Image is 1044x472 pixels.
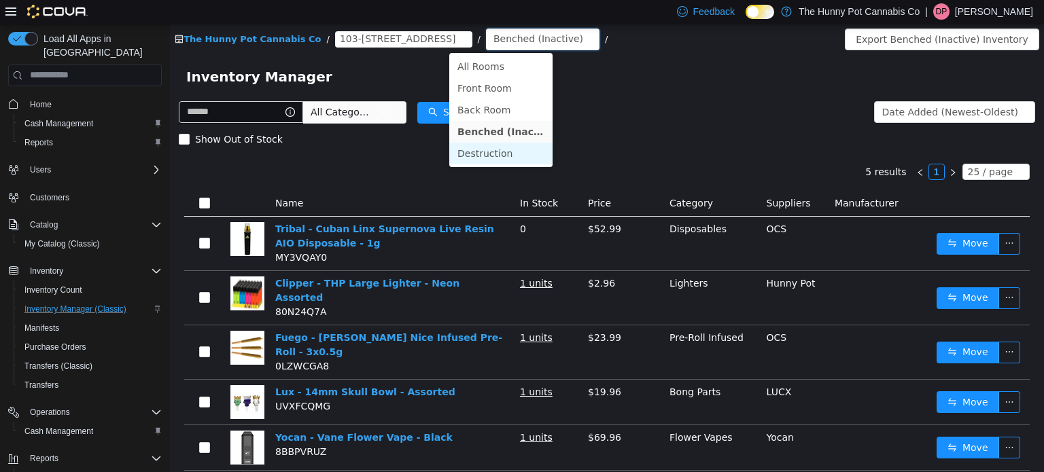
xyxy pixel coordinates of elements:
span: 0LZWCGA8 [105,337,159,348]
button: Inventory Count [14,280,167,299]
span: Cash Management [24,118,93,129]
span: LUCX [597,363,622,374]
u: 1 units [350,254,383,265]
span: Purchase Orders [24,342,86,352]
button: Operations [3,403,167,422]
a: 1 [759,141,774,156]
li: Previous Page [742,140,759,156]
a: Cash Management [19,115,99,132]
img: Yocan - Vane Flower Vape - Black hero shot [60,407,94,441]
span: $23.99 [418,308,451,319]
td: Flower Vapes [494,401,591,447]
i: icon: close-circle [414,12,422,20]
li: 5 results [695,140,736,156]
a: Reports [19,134,58,151]
span: Inventory Manager (Classic) [24,304,126,314]
span: Inventory Manager [16,42,171,64]
button: Operations [24,404,75,420]
span: Users [30,164,51,175]
span: Home [24,96,162,113]
a: Fuego - [PERSON_NAME] Nice Infused Pre-Roll - 3x0.5g [105,308,332,333]
span: Transfers (Classic) [19,358,162,374]
span: Hunny Pot [597,254,646,265]
button: icon: ellipsis [829,318,850,340]
img: Cova [27,5,88,18]
u: 1 units [350,363,383,374]
i: icon: down [209,84,217,94]
td: Pre-Roll Infused [494,302,591,356]
a: Transfers [19,377,64,393]
span: UVXFCQMG [105,377,160,388]
button: icon: swapMove [767,264,829,285]
span: OCS [597,200,617,211]
span: $52.99 [418,200,451,211]
div: Derek Prusky [933,3,950,20]
span: Load All Apps in [GEOGRAPHIC_DATA] [38,32,162,59]
i: icon: shop [5,11,14,20]
li: All Rooms [279,32,383,54]
button: Reports [24,450,64,467]
button: Cash Management [14,422,167,441]
span: Reports [24,137,53,148]
p: | [925,3,928,20]
span: Home [30,99,52,110]
span: Catalog [30,219,58,230]
a: Transfers (Classic) [19,358,98,374]
span: Inventory [24,263,162,279]
span: My Catalog (Classic) [19,236,162,252]
li: Next Page [775,140,791,156]
button: icon: swapMove [767,209,829,231]
i: icon: left [746,145,754,153]
span: $2.96 [418,254,445,265]
p: [PERSON_NAME] [955,3,1033,20]
span: / [157,10,160,20]
span: Cash Management [19,423,162,439]
span: 103-1405 Ottawa St N. [170,7,286,22]
div: 25 / page [798,141,843,156]
button: Purchase Orders [14,338,167,357]
button: Inventory [24,263,69,279]
button: icon: swapMove [767,318,829,340]
td: Disposables [494,193,591,247]
span: Reports [24,450,162,467]
u: 1 units [350,308,383,319]
li: Back Room [279,75,383,97]
span: Inventory [30,266,63,276]
button: Transfers (Classic) [14,357,167,376]
span: Show Out of Stock [20,110,118,121]
a: Clipper - THP Large Lighter - Neon Assorted [105,254,290,279]
button: Cash Management [14,114,167,133]
button: icon: ellipsis [829,367,850,389]
li: Front Room [279,54,383,75]
span: Transfers (Classic) [24,361,92,371]
i: icon: down [846,144,854,153]
span: Reports [19,134,162,151]
span: Transfers [24,380,58,391]
div: Benched (Inactive) [324,5,413,25]
button: icon: ellipsis [829,209,850,231]
button: icon: swapMove [767,367,829,389]
span: 0 [350,200,356,211]
button: Users [24,162,56,178]
button: Transfers [14,376,167,395]
button: Reports [14,133,167,152]
button: My Catalog (Classic) [14,234,167,253]
button: icon: searchSearch [247,78,317,100]
img: Lux - 14mm Skull Bowl - Assorted hero shot [60,361,94,395]
li: Destruction [279,119,383,141]
span: DP [936,3,947,20]
td: Lighters [494,247,591,302]
span: Suppliers [597,174,641,185]
i: icon: info-circle [116,84,125,93]
a: Inventory Manager (Classic) [19,301,132,317]
span: $19.96 [418,363,451,374]
span: Catalog [24,217,162,233]
button: Users [3,160,167,179]
td: Bong Parts [494,356,591,401]
a: Cash Management [19,423,99,439]
a: icon: shopThe Hunny Pot Cannabis Co [5,10,151,20]
a: Lux - 14mm Skull Bowl - Assorted [105,363,285,374]
span: Customers [24,189,162,206]
div: Date Added (Newest-Oldest) [712,78,848,98]
span: Cash Management [19,115,162,132]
